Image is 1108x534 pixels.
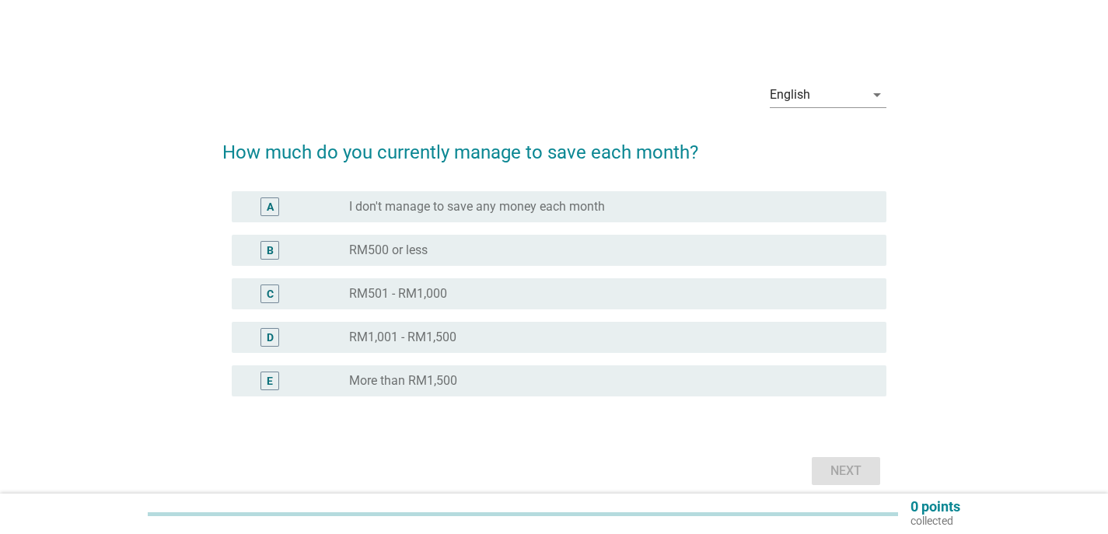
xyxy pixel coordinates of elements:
[267,330,274,346] div: D
[349,330,456,345] label: RM1,001 - RM1,500
[868,86,886,104] i: arrow_drop_down
[349,373,457,389] label: More than RM1,500
[267,199,274,215] div: A
[911,514,960,528] p: collected
[349,243,428,258] label: RM500 or less
[770,88,810,102] div: English
[349,199,605,215] label: I don't manage to save any money each month
[267,373,273,389] div: E
[267,243,274,259] div: B
[911,500,960,514] p: 0 points
[267,286,274,302] div: C
[349,286,447,302] label: RM501 - RM1,000
[222,123,886,166] h2: How much do you currently manage to save each month?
